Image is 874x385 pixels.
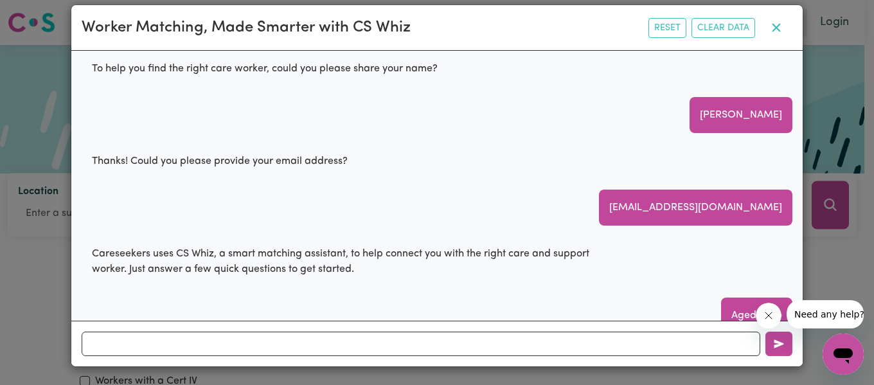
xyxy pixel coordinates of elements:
[599,190,792,226] div: [EMAIL_ADDRESS][DOMAIN_NAME]
[82,143,358,179] div: Thanks! Could you please provide your email address?
[690,97,792,133] div: [PERSON_NAME]
[82,51,448,87] div: To help you find the right care worker, could you please share your name?
[648,18,686,38] button: Reset
[691,18,755,38] button: Clear Data
[787,300,864,328] iframe: Message from company
[721,298,792,334] div: Aged Care
[8,9,78,19] span: Need any help?
[823,334,864,375] iframe: Button to launch messaging window
[82,236,615,287] div: Careseekers uses CS Whiz, a smart matching assistant, to help connect you with the right care and...
[756,303,781,328] iframe: Close message
[82,16,411,39] div: Worker Matching, Made Smarter with CS Whiz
